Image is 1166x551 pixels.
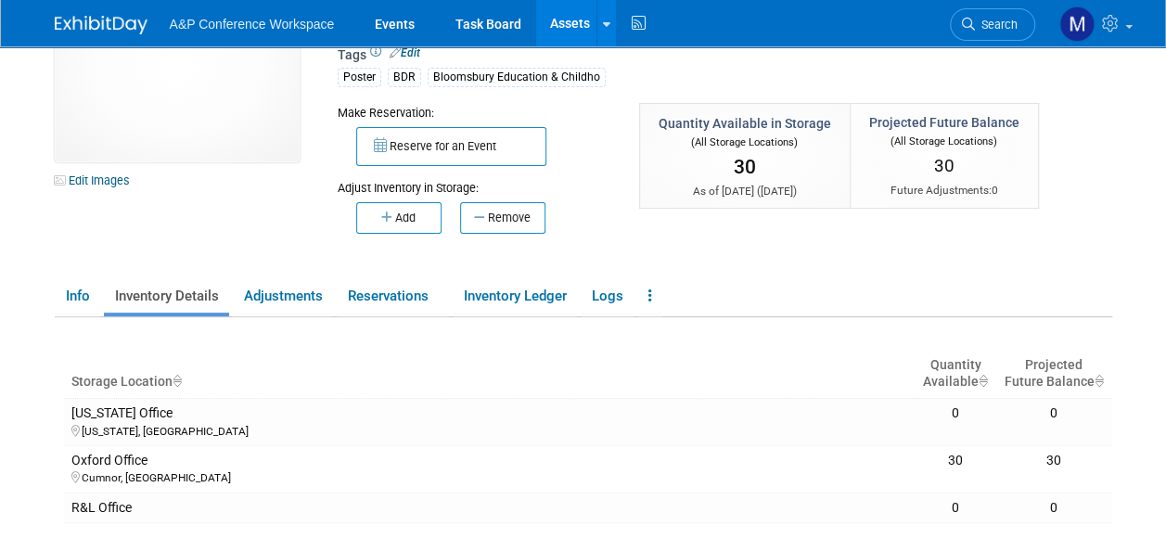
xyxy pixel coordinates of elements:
a: Reservations [337,280,449,313]
div: Poster [338,68,381,87]
th: Storage Location : activate to sort column ascending [64,350,916,398]
div: [US_STATE], [GEOGRAPHIC_DATA] [71,422,908,439]
div: Bloomsbury Education & Childho [428,68,606,87]
div: (All Storage Locations) [659,133,831,150]
a: Inventory Ledger [453,280,577,313]
div: Make Reservation: [338,103,611,122]
div: 0 [1004,405,1105,422]
div: Future Adjustments: [869,183,1019,199]
span: [DATE] [761,185,793,198]
span: Search [975,18,1018,32]
div: 30 [1004,453,1105,469]
img: ExhibitDay [55,16,147,34]
th: Quantity Available : activate to sort column ascending [915,350,995,398]
div: Oxford Office [71,453,908,469]
div: 0 [922,500,988,517]
div: 30 [922,453,988,469]
div: As of [DATE] ( ) [659,184,831,199]
div: Adjust Inventory in Storage: [338,166,611,197]
div: Tags [338,45,1033,99]
div: 0 [1004,500,1105,517]
span: A&P Conference Workspace [170,17,335,32]
a: Edit [390,46,420,59]
button: Add [356,202,442,234]
div: Projected Future Balance [869,113,1019,132]
span: 0 [992,184,998,197]
button: Reserve for an Event [356,127,546,166]
span: 30 [934,155,955,176]
a: Edit Images [55,169,137,192]
img: Matt Hambridge [1059,6,1095,42]
div: 0 [922,405,988,422]
a: Info [55,280,100,313]
div: (All Storage Locations) [869,132,1019,149]
a: Inventory Details [104,280,229,313]
div: BDR [388,68,421,87]
div: Cumnor, [GEOGRAPHIC_DATA] [71,468,908,485]
th: Projected Future Balance : activate to sort column ascending [996,350,1112,398]
a: Logs [581,280,634,313]
a: Adjustments [233,280,333,313]
div: [US_STATE] Office [71,405,908,422]
button: Remove [460,202,545,234]
div: R&L Office [71,500,908,517]
a: Search [950,8,1035,41]
span: 30 [734,156,756,178]
div: Quantity Available in Storage [659,114,831,133]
